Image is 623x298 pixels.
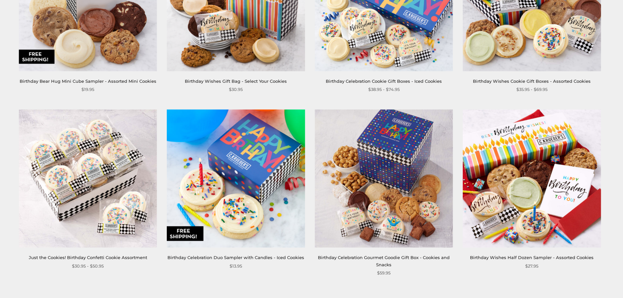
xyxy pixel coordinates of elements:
span: $35.95 - $69.95 [516,86,547,93]
img: Just the Cookies! Birthday Confetti Cookie Assortment [19,110,157,248]
a: Birthday Celebration Cookie Gift Boxes - Iced Cookies [326,79,442,84]
a: Birthday Wishes Gift Bag - Select Your Cookies [185,79,287,84]
a: Birthday Wishes Cookie Gift Boxes - Assorted Cookies [473,79,591,84]
span: $19.95 [81,86,94,93]
img: Birthday Celebration Gourmet Goodie Gift Box - Cookies and Snacks [315,110,453,248]
a: Birthday Bear Hug Mini Cube Sampler - Assorted Mini Cookies [20,79,156,84]
a: Birthday Celebration Duo Sampler with Candles - Iced Cookies [167,255,304,260]
span: $30.95 - $50.95 [72,263,104,270]
img: Birthday Celebration Duo Sampler with Candles - Iced Cookies [167,110,305,248]
span: $27.95 [525,263,538,270]
a: Just the Cookies! Birthday Confetti Cookie Assortment [29,255,147,260]
span: $30.95 [229,86,243,93]
span: $38.95 - $74.95 [368,86,400,93]
a: Birthday Wishes Half Dozen Sampler - Assorted Cookies [470,255,594,260]
img: Birthday Wishes Half Dozen Sampler - Assorted Cookies [463,110,601,248]
span: $13.95 [230,263,242,270]
a: Birthday Celebration Gourmet Goodie Gift Box - Cookies and Snacks [318,255,450,267]
span: $59.95 [377,270,390,276]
